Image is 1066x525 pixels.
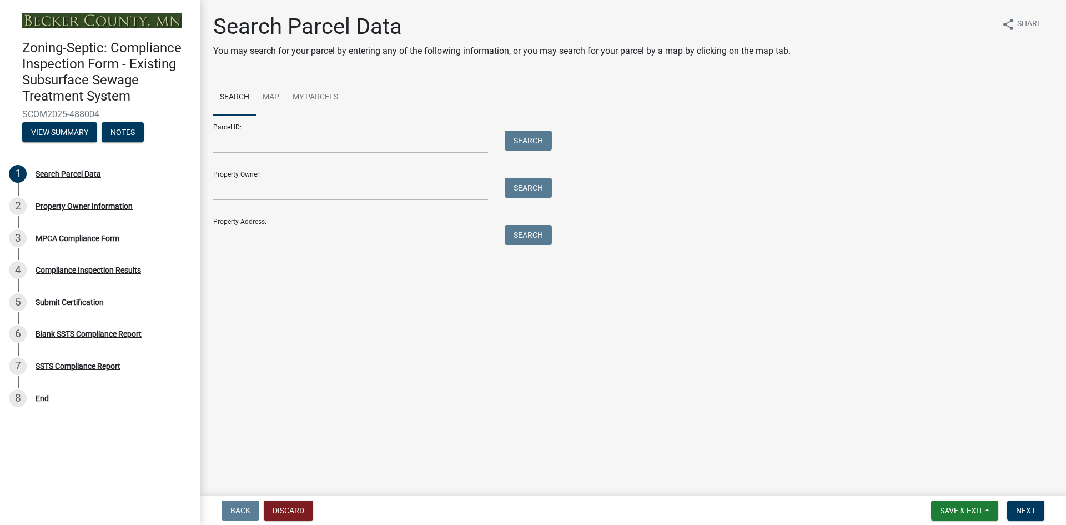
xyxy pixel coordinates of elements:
[22,40,191,104] h4: Zoning-Septic: Compliance Inspection Form - Existing Subsurface Sewage Treatment System
[1007,501,1044,521] button: Next
[213,44,791,58] p: You may search for your parcel by entering any of the following information, or you may search fo...
[505,225,552,245] button: Search
[102,122,144,142] button: Notes
[940,506,983,515] span: Save & Exit
[36,330,142,338] div: Blank SSTS Compliance Report
[230,506,250,515] span: Back
[9,293,27,311] div: 5
[505,131,552,151] button: Search
[22,13,182,28] img: Becker County, Minnesota
[22,128,97,137] wm-modal-confirm: Summary
[1016,506,1035,515] span: Next
[1002,18,1015,31] i: share
[264,501,313,521] button: Discard
[9,197,27,215] div: 2
[36,394,49,402] div: End
[9,325,27,343] div: 6
[9,357,27,375] div: 7
[36,266,141,274] div: Compliance Inspection Results
[213,13,791,40] h1: Search Parcel Data
[36,234,119,242] div: MPCA Compliance Form
[9,229,27,247] div: 3
[9,165,27,183] div: 1
[36,362,120,370] div: SSTS Compliance Report
[286,80,345,116] a: My Parcels
[102,128,144,137] wm-modal-confirm: Notes
[993,13,1050,35] button: shareShare
[9,261,27,279] div: 4
[213,80,256,116] a: Search
[22,122,97,142] button: View Summary
[22,109,178,119] span: SCOM2025-488004
[36,170,101,178] div: Search Parcel Data
[222,501,259,521] button: Back
[1017,18,1042,31] span: Share
[931,501,998,521] button: Save & Exit
[256,80,286,116] a: Map
[36,298,104,306] div: Submit Certification
[9,389,27,407] div: 8
[505,178,552,198] button: Search
[36,202,133,210] div: Property Owner Information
